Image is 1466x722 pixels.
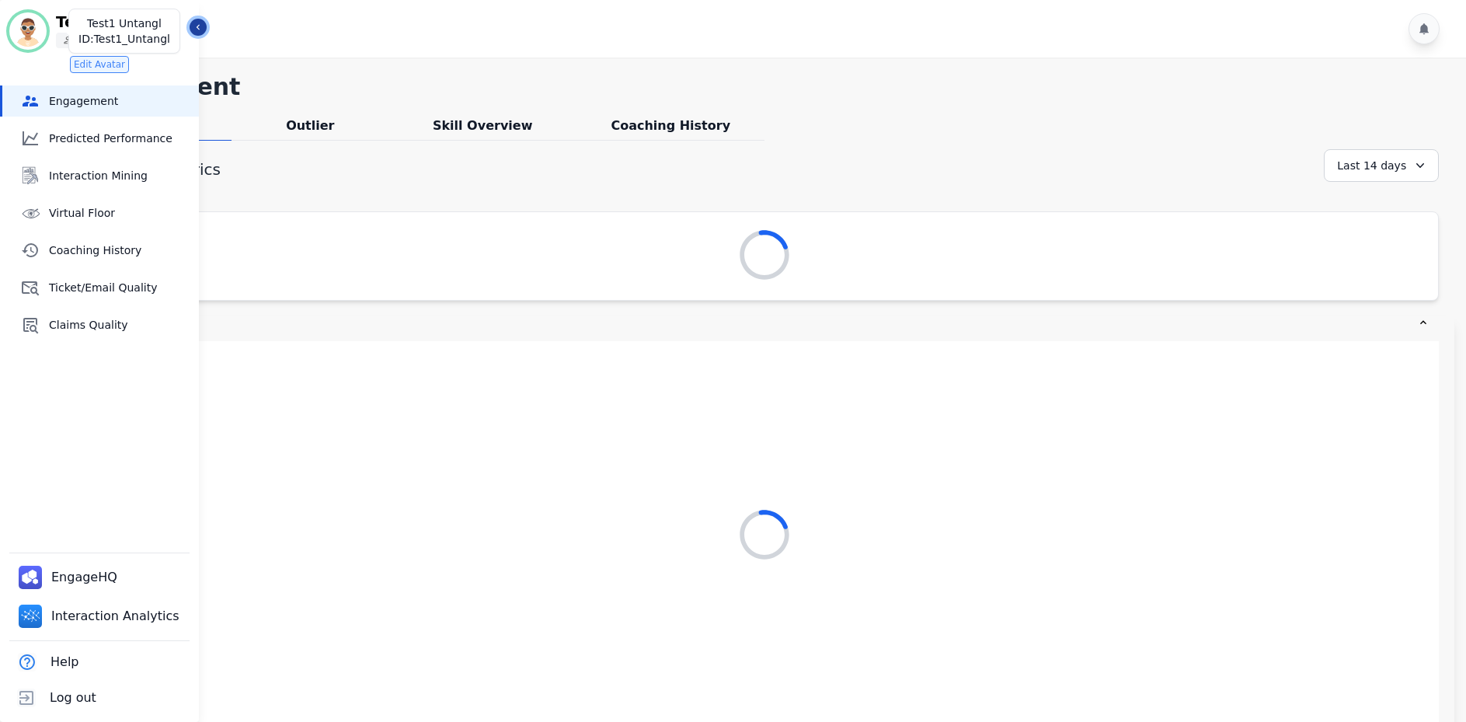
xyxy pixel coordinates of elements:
[2,309,199,340] a: Claims Quality
[49,168,193,183] span: Interaction Mining
[2,235,199,266] a: Coaching History
[9,680,99,716] button: Log out
[49,242,193,258] span: Coaching History
[2,197,199,228] a: Virtual Floor
[12,560,127,595] a: EngageHQ
[9,12,47,50] img: Bordered avatar
[50,653,78,671] span: Help
[49,93,193,109] span: Engagement
[2,123,199,154] a: Predicted Performance
[12,598,189,634] a: Interaction Analytics
[50,689,96,707] span: Log out
[2,85,199,117] a: Engagement
[56,14,188,30] p: Test1 Untangl
[2,160,199,191] a: Interaction Mining
[78,16,170,31] p: Test1 Untangl
[9,644,82,680] button: Help
[49,131,193,146] span: Predicted Performance
[388,117,576,141] div: Skill Overview
[78,31,170,47] p: ID: Test1_Untangl
[51,607,183,626] span: Interaction Analytics
[70,56,129,73] button: Edit Avatar
[232,117,388,141] div: Outlier
[2,272,199,303] a: Ticket/Email Quality
[51,568,120,587] span: EngageHQ
[75,73,1454,101] h1: Engagement
[49,280,193,295] span: Ticket/Email Quality
[49,317,193,333] span: Claims Quality
[49,205,193,221] span: Virtual Floor
[1324,149,1439,182] div: Last 14 days
[576,117,764,141] div: Coaching History
[64,36,73,45] img: person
